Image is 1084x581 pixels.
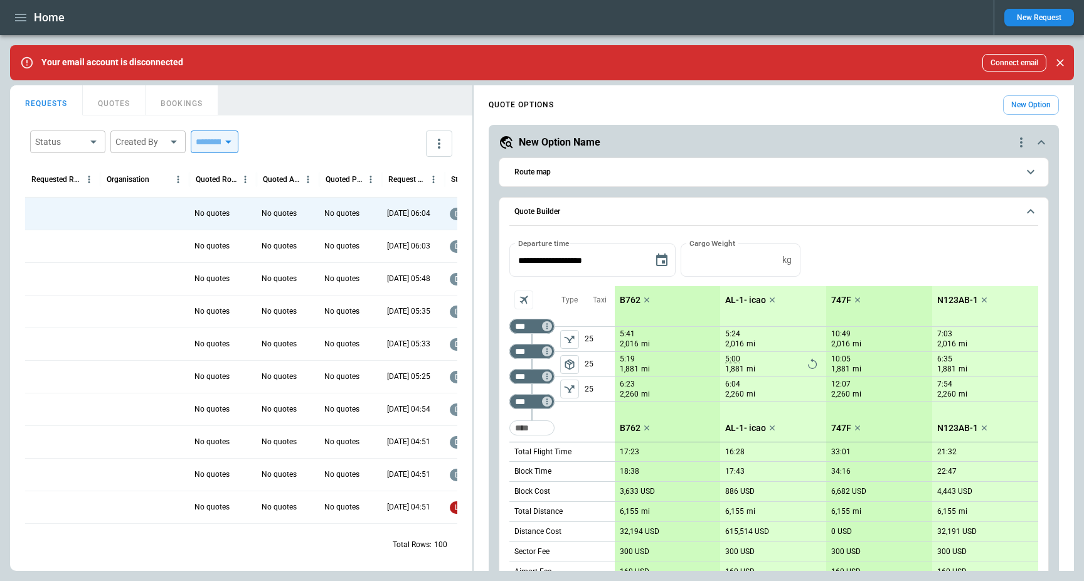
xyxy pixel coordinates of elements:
p: 300 USD [937,547,967,557]
p: No quotes [194,502,230,513]
p: No quotes [262,339,297,349]
p: No quotes [262,208,297,219]
button: Choose date, selected date is Jun 1, 2025 [649,248,674,273]
p: 2,016 [620,339,639,349]
p: mi [641,389,650,400]
p: No quotes [194,241,230,252]
p: 5:41 [620,329,635,339]
p: No quotes [194,469,230,480]
p: Type [561,295,578,306]
p: 20/08/2025 05:35 [387,306,430,317]
p: mi [747,389,755,400]
button: New Request [1004,9,1074,26]
span: Reset [804,356,821,373]
button: Quoted Aircraft column menu [300,171,316,188]
p: 6:23 [620,380,635,389]
p: 6:04 [725,380,740,389]
p: N123AB-1 [937,423,978,434]
p: 2,016 [725,339,744,349]
p: No quotes [324,437,359,447]
p: No quotes [262,306,297,317]
p: 2,016 [831,339,850,349]
p: 300 USD [725,547,755,557]
p: mi [747,364,755,375]
div: Organisation [107,175,149,184]
button: left aligned [560,380,579,398]
div: Too short [509,394,555,409]
button: more [426,131,452,157]
h5: New Option Name [519,136,600,149]
p: Airport Fee [514,567,551,577]
p: 2,260 [620,389,639,400]
p: 160 USD [831,567,861,577]
button: Quoted Route column menu [237,171,253,188]
p: 17:23 [620,447,639,457]
p: 5:24 [725,329,740,339]
p: 300 USD [831,547,861,557]
p: 6,155 [937,507,956,516]
p: 615,514 USD [725,527,769,536]
div: Quoted Aircraft [263,175,300,184]
p: 100 [434,540,447,550]
div: Request Created At (UTC) [388,175,425,184]
p: No quotes [324,469,359,480]
p: 2,260 [831,389,850,400]
p: mi [853,389,861,400]
p: 20/08/2025 04:51 [387,469,430,480]
p: kg [782,255,792,265]
h4: QUOTE OPTIONS [489,102,554,108]
div: Too short [509,420,555,435]
button: left aligned [560,330,579,349]
div: Created By [115,136,166,148]
p: 160 USD [725,567,755,577]
p: mi [853,364,861,375]
p: B762 [620,423,640,434]
p: 2,016 [937,339,956,349]
p: 21:32 [937,447,957,457]
p: 6,155 [620,507,639,516]
label: Departure time [518,238,570,248]
p: AL-1- icao [725,295,766,306]
p: 32,191 USD [937,527,977,536]
button: BOOKINGS [146,85,218,115]
p: Sector Fee [514,546,550,557]
p: mi [959,506,967,517]
p: No quotes [324,404,359,415]
p: 22:47 [937,467,957,476]
p: mi [747,506,755,517]
div: Status [35,136,85,148]
p: No quotes [194,339,230,349]
p: 300 USD [620,547,649,557]
p: Distance Cost [514,526,561,537]
label: Cargo Weight [689,238,735,248]
p: 6,155 [831,507,850,516]
p: 25 [585,377,615,401]
p: mi [853,339,861,349]
p: No quotes [324,241,359,252]
p: 10:05 [831,354,851,364]
p: No quotes [324,502,359,513]
p: 6,155 [725,507,744,516]
div: Too short [509,344,555,359]
p: 20/08/2025 05:25 [387,371,430,382]
p: mi [959,339,967,349]
h1: Home [34,10,65,25]
p: mi [959,389,967,400]
p: 18:38 [620,467,639,476]
p: Taxi [593,295,607,306]
p: No quotes [194,306,230,317]
button: left aligned [560,355,579,374]
p: Total Distance [514,506,563,517]
p: Block Time [514,466,551,477]
p: mi [641,364,650,375]
p: No quotes [194,404,230,415]
p: 25 [585,352,615,376]
p: 20/08/2025 04:51 [387,502,430,513]
button: QUOTES [83,85,146,115]
span: Type of sector [560,330,579,349]
p: 1,881 [937,364,956,375]
p: No quotes [324,371,359,382]
p: 7:54 [937,380,952,389]
span: Type of sector [560,355,579,374]
p: No quotes [262,437,297,447]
